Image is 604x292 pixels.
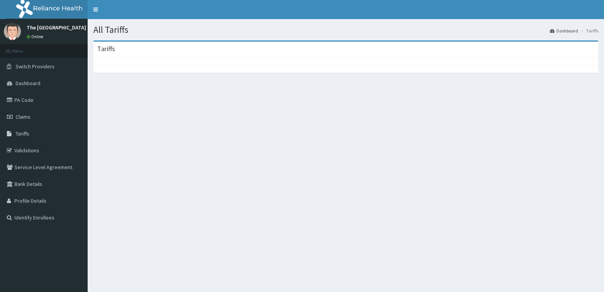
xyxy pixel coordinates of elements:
[16,80,40,87] span: Dashboard
[97,45,115,52] h3: Tariffs
[550,27,578,34] a: Dashboard
[579,27,598,34] li: Tariffs
[16,63,54,70] span: Switch Providers
[16,130,29,137] span: Tariffs
[27,25,86,30] p: The [GEOGRAPHIC_DATA]
[27,34,45,39] a: Online
[16,113,30,120] span: Claims
[93,25,598,35] h1: All Tariffs
[4,23,21,40] img: User Image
